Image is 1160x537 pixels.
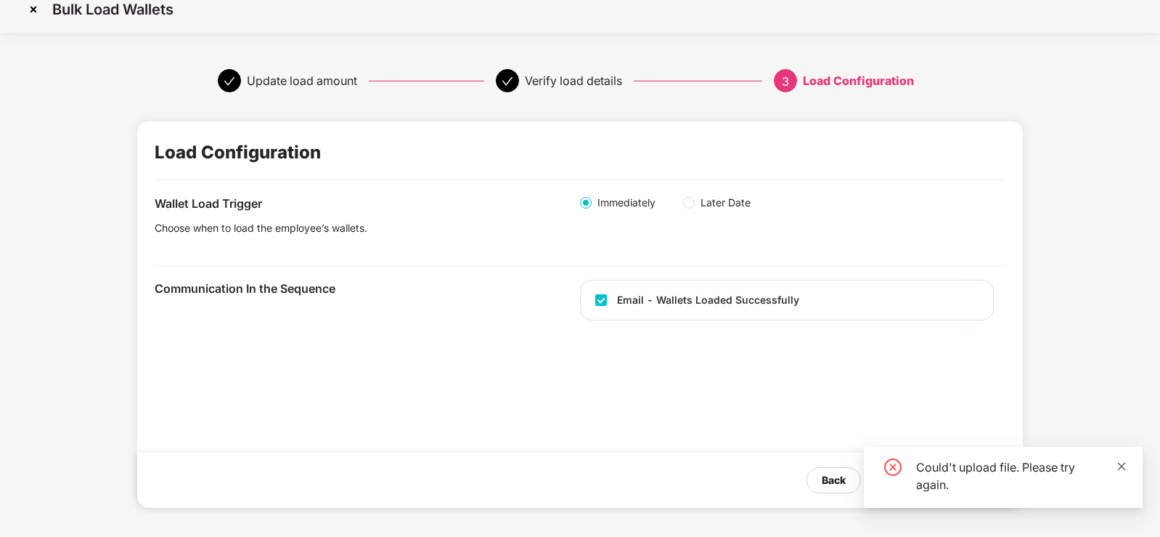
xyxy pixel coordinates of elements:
span: Immediately [592,195,661,211]
div: Wallet Load Trigger [155,195,580,213]
span: check [224,76,235,87]
span: Later Date [695,195,756,211]
div: Email - Wallets Loaded Successfully [617,292,799,308]
p: Bulk Load Wallets [52,1,173,18]
div: Could't upload file. Please try again. [916,459,1125,493]
span: 3 [782,74,789,89]
div: Verify load details [525,69,622,92]
div: Update load amount [247,69,357,92]
div: Communication In the Sequence [155,280,580,298]
div: Load Configuration [803,69,914,92]
span: check [502,76,513,87]
div: Load Configuration [155,139,321,166]
div: Choose when to load the employee’s wallets. [155,220,534,236]
span: close [1116,461,1127,472]
div: Back [822,472,846,488]
span: close-circle [884,459,902,476]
